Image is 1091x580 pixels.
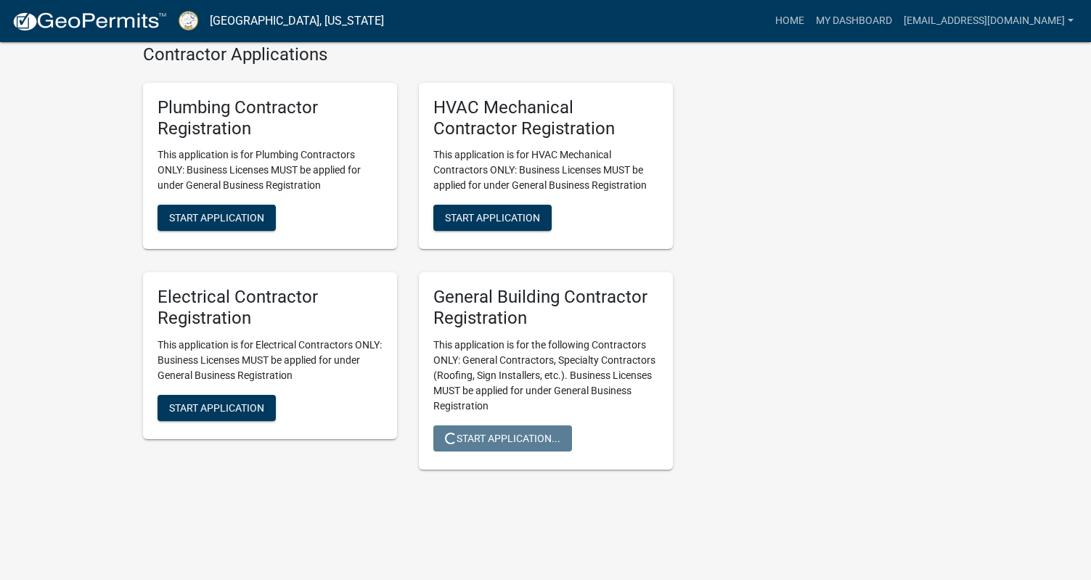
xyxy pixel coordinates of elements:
[158,147,383,193] p: This application is for Plumbing Contractors ONLY: Business Licenses MUST be applied for under Ge...
[433,205,552,231] button: Start Application
[143,44,673,481] wm-workflow-list-section: Contractor Applications
[433,425,572,452] button: Start Application...
[143,44,673,65] h4: Contractor Applications
[169,402,264,414] span: Start Application
[433,97,658,139] h5: HVAC Mechanical Contractor Registration
[898,7,1079,35] a: [EMAIL_ADDRESS][DOMAIN_NAME]
[433,147,658,193] p: This application is for HVAC Mechanical Contractors ONLY: Business Licenses MUST be applied for u...
[158,97,383,139] h5: Plumbing Contractor Registration
[169,212,264,224] span: Start Application
[158,338,383,383] p: This application is for Electrical Contractors ONLY: Business Licenses MUST be applied for under ...
[445,433,560,444] span: Start Application...
[158,395,276,421] button: Start Application
[810,7,898,35] a: My Dashboard
[158,205,276,231] button: Start Application
[445,212,540,224] span: Start Application
[158,287,383,329] h5: Electrical Contractor Registration
[210,9,384,33] a: [GEOGRAPHIC_DATA], [US_STATE]
[433,287,658,329] h5: General Building Contractor Registration
[179,11,198,30] img: Putnam County, Georgia
[433,338,658,414] p: This application is for the following Contractors ONLY: General Contractors, Specialty Contractor...
[769,7,810,35] a: Home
